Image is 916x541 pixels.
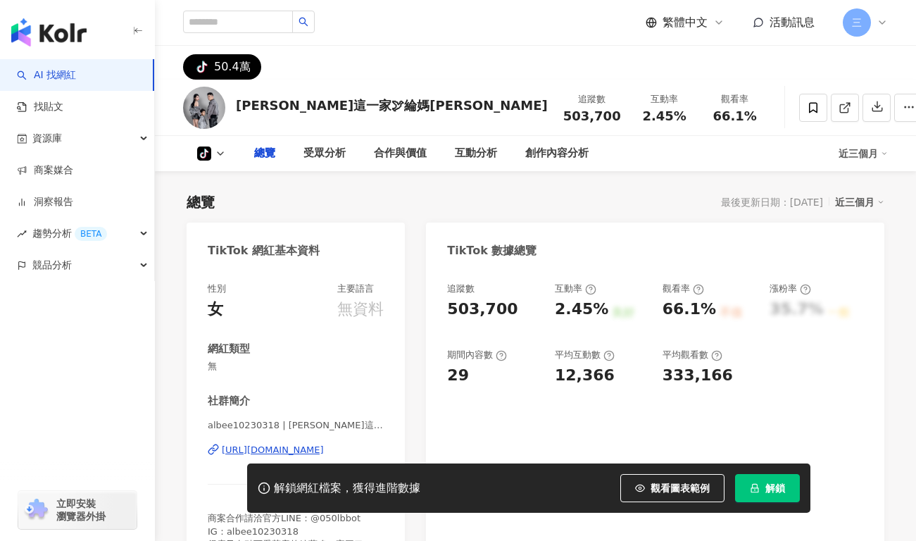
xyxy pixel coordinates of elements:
div: 解鎖網紅檔案，獲得進階數據 [274,481,420,496]
a: 商案媒合 [17,163,73,178]
div: BETA [75,227,107,241]
button: 50.4萬 [183,54,261,80]
div: 平均觀看數 [663,349,722,361]
div: 29 [447,365,469,387]
span: 繁體中文 [663,15,708,30]
a: [URL][DOMAIN_NAME] [208,444,384,456]
img: KOL Avatar [183,87,225,129]
div: 觀看率 [663,282,704,295]
div: TikTok 網紅基本資料 [208,243,320,259]
div: 女 [208,299,223,321]
div: 66.1% [663,299,716,321]
div: 互動率 [555,282,596,295]
div: 平均互動數 [555,349,615,361]
img: chrome extension [23,499,50,521]
div: 互動率 [638,92,691,106]
span: 活動訊息 [770,15,815,29]
a: 洞察報告 [17,195,73,209]
span: 立即安裝 瀏覽器外掛 [56,497,106,523]
span: 503,700 [563,108,621,123]
div: 漲粉率 [770,282,811,295]
span: 競品分析 [32,249,72,281]
div: 12,366 [555,365,615,387]
div: 主要語言 [337,282,374,295]
div: 合作與價值 [374,145,427,162]
div: 333,166 [663,365,733,387]
div: 受眾分析 [303,145,346,162]
div: 近三個月 [839,142,888,165]
span: rise [17,229,27,239]
div: 互動分析 [455,145,497,162]
img: logo [11,18,87,46]
span: 2.45% [642,109,686,123]
div: 創作內容分析 [525,145,589,162]
button: 觀看圖表範例 [620,474,724,502]
div: 無資料 [337,299,384,321]
div: [URL][DOMAIN_NAME] [222,444,324,456]
div: 50.4萬 [214,57,251,77]
div: 觀看率 [708,92,762,106]
span: 資源庫 [32,123,62,154]
span: 趨勢分析 [32,218,107,249]
div: [PERSON_NAME]這一家🕊綸媽[PERSON_NAME] [236,97,548,114]
span: lock [750,483,760,493]
span: 解鎖 [765,483,785,494]
button: 解鎖 [735,474,800,502]
div: 性別 [208,282,226,295]
div: 503,700 [447,299,517,321]
div: 期間內容數 [447,349,507,361]
div: 追蹤數 [563,92,621,106]
span: search [299,17,308,27]
a: 找貼文 [17,100,63,114]
a: searchAI 找網紅 [17,68,76,82]
div: 社群簡介 [208,394,250,409]
span: 觀看圖表範例 [651,483,710,494]
div: 近三個月 [835,193,884,211]
div: TikTok 數據總覽 [447,243,537,259]
div: 追蹤數 [447,282,475,295]
div: 總覽 [187,192,215,212]
span: 三 [852,15,862,30]
div: 最後更新日期：[DATE] [721,197,823,208]
span: 無 [208,360,384,373]
span: 66.1% [713,109,756,123]
a: chrome extension立即安裝 瀏覽器外掛 [18,491,137,529]
span: albee10230318 | [PERSON_NAME]這一家🕊綸媽[PERSON_NAME] [208,419,384,432]
div: 網紅類型 [208,342,250,356]
div: 2.45% [555,299,608,321]
div: 總覽 [254,145,275,162]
